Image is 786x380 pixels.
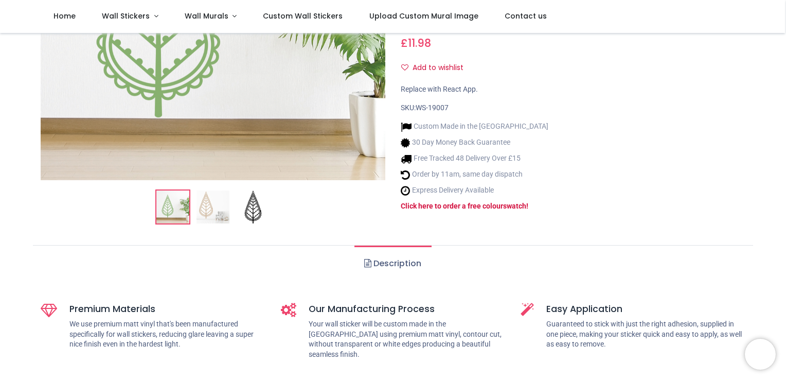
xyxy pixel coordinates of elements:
span: Wall Murals [185,11,228,21]
img: WS-19007-02 [196,191,229,223]
span: Custom Wall Stickers [263,11,343,21]
p: Guaranteed to stick with just the right adhesion, supplied in one piece, making your sticker quic... [546,319,745,350]
div: SKU: [401,103,745,113]
a: Description [354,246,431,282]
li: Order by 11am, same day dispatch [401,169,548,180]
span: WS-19007 [416,103,449,112]
span: Home [53,11,76,21]
p: We use premium matt vinyl that's been manufactured specifically for wall stickers, reducing glare... [69,319,265,350]
span: 11.98 [408,36,431,50]
li: Express Delivery Available [401,185,548,196]
img: Leaf Large Leaf Wall Sticker [156,191,189,223]
li: 30 Day Money Back Guarantee [401,137,548,148]
span: Wall Stickers [102,11,150,21]
p: Your wall sticker will be custom made in the [GEOGRAPHIC_DATA] using premium matt vinyl, contour ... [309,319,506,359]
h5: Premium Materials [69,303,265,316]
span: Upload Custom Mural Image [369,11,478,21]
div: Replace with React App. [401,84,745,95]
li: Custom Made in the [GEOGRAPHIC_DATA] [401,122,548,132]
iframe: Brevo live chat [745,339,776,370]
h5: Easy Application [546,303,745,316]
a: swatch [503,202,526,210]
a: Click here to order a free colour [401,202,503,210]
a: ! [526,202,528,210]
li: Free Tracked 48 Delivery Over £15 [401,153,548,164]
span: Contact us [505,11,547,21]
i: Add to wishlist [401,64,408,71]
img: WS-19007-03 [237,191,270,223]
h5: Our Manufacturing Process [309,303,506,316]
span: £ [401,36,431,50]
button: Add to wishlistAdd to wishlist [401,59,472,77]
